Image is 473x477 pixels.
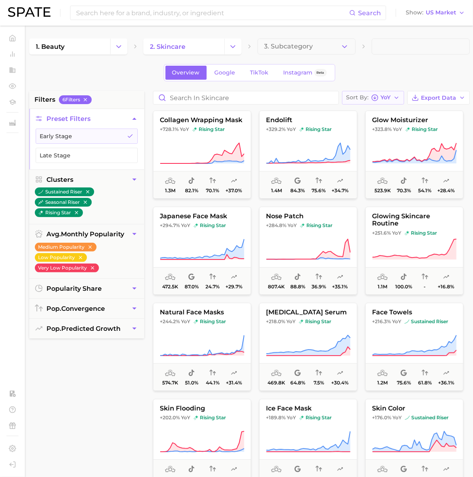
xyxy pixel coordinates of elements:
span: rising star [299,318,331,325]
span: convergence [47,305,105,312]
span: [MEDICAL_DATA] serum [260,309,357,316]
button: nose patch+284.8% YoYrising starrising star807.4k88.8%36.9%+35.1% [259,207,357,295]
span: filters [35,95,55,105]
span: average monthly popularity: Low Popularity [271,368,282,378]
span: 1.2m [377,380,388,386]
span: Instagram [284,69,313,76]
span: popularity convergence: High Convergence [209,465,215,474]
span: popularity convergence: Very Low Convergence [315,368,322,378]
span: 1. beauty [36,43,65,50]
span: popularity share: TikTok [188,465,195,474]
img: rising star [299,319,304,324]
span: popularity share: TikTok [294,272,301,282]
span: popularity predicted growth: Uncertain [443,272,449,282]
span: 64.8% [290,380,305,386]
span: 469.8k [268,380,285,386]
span: popularity share: TikTok [401,272,407,282]
span: +329.2% [266,126,286,132]
span: sustained riser [405,318,448,325]
button: Clusters [29,170,144,189]
input: Search here for a brand, industry, or ingredient [75,6,349,20]
span: popularity predicted growth: Likely [443,176,449,186]
span: Show [406,10,423,15]
span: popularity convergence: High Convergence [315,176,322,186]
span: 44.1% [205,380,219,386]
span: TikTok [250,69,269,76]
span: collagen wrapping mask [153,117,251,124]
span: popularity predicted growth: Uncertain [230,368,237,378]
a: InstagramBeta [277,66,334,80]
span: rising star [193,222,226,229]
span: 75.6% [397,380,411,386]
span: popularity share: Google [294,465,301,474]
span: rising star [300,222,332,229]
span: 472.5k [162,284,178,290]
span: popularity share: Google [188,272,195,282]
span: +34.7% [331,188,348,193]
button: Sort ByYoY [342,91,404,105]
span: popularity share: TikTok [188,368,195,378]
span: +31.4% [225,380,242,386]
img: sustained riser [38,189,43,194]
img: rising star [405,127,410,132]
span: popularity share: TikTok [188,176,195,186]
span: +728.1% [160,126,179,132]
button: natural face masks+244.2% YoYrising starrising star574.7k51.0%44.1%+31.4% [153,303,251,391]
span: rising star [192,126,225,133]
span: popularity predicted growth: Uncertain [230,465,237,474]
span: +294.7% [160,222,180,228]
button: [MEDICAL_DATA] serum+218.0% YoYrising starrising star469.8k64.8%7.5%+30.4% [259,303,357,391]
span: popularity predicted growth: Likely [230,272,237,282]
span: 87.0% [184,284,198,290]
span: nose patch [260,213,357,220]
button: collagen wrapping mask+728.1% YoYrising starrising star1.3m82.1%70.1%+37.0% [153,111,251,199]
span: +36.1% [438,380,454,386]
button: rising star [35,208,83,217]
span: YoY [286,318,296,325]
span: popularity predicted growth: Likely [336,176,343,186]
span: 1.4m [271,188,282,193]
span: popularity convergence: Low Convergence [421,465,428,474]
img: rising star [299,415,304,420]
span: 100.0% [395,284,412,290]
span: 7.5% [313,380,324,386]
span: 36.9% [311,284,326,290]
span: face towels [366,309,463,316]
span: +323.8% [372,126,392,132]
span: +30.4% [331,380,348,386]
span: +202.0% [160,415,180,421]
span: popularity predicted growth: Likely [336,465,343,474]
span: +251.6% [372,230,391,236]
span: popularity convergence: Insufficient Data [421,272,428,282]
span: average monthly popularity: Low Popularity [377,176,388,186]
span: skin color [366,405,463,412]
span: 2. skincare [150,43,186,50]
span: +176.0% [372,415,391,421]
span: popularity share: Google [401,368,407,378]
span: Clusters [47,176,74,183]
button: japanese face mask+294.7% YoYrising starrising star472.5k87.0%24.7%+29.7% [153,207,251,295]
button: ShowUS Market [404,8,467,18]
span: Overview [172,69,200,76]
button: Export Data [407,91,470,105]
span: +35.1% [332,284,348,290]
span: 807.4k [268,284,285,290]
span: popularity share [47,285,102,292]
span: 24.7% [205,284,219,290]
button: 6Filters [59,95,92,104]
span: average monthly popularity: Medium Popularity [271,176,282,186]
button: Very Low Popularity [35,264,99,272]
span: - [424,284,426,290]
span: 1.3m [165,188,175,193]
span: 84.3% [290,188,305,193]
button: pop.convergence [29,299,144,318]
img: SPATE [8,7,50,17]
a: 2. skincare [143,38,224,54]
img: seasonal riser [38,200,43,205]
span: 1.1m [378,284,387,290]
span: monthly popularity [47,230,125,238]
span: 574.7k [162,380,178,386]
a: Log out. Currently logged in with e-mail molly.masi@smallgirlspr.com. [6,459,18,471]
img: rising star [38,210,43,215]
span: popularity convergence: Medium Convergence [421,176,428,186]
